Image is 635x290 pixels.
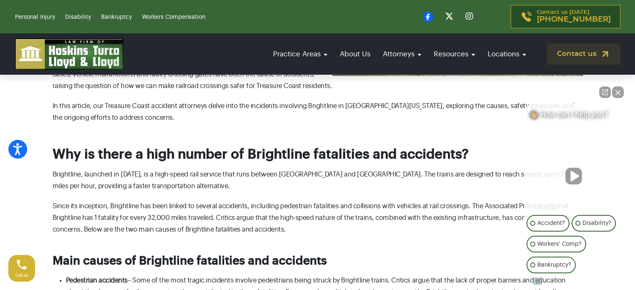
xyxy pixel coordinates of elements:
a: Contact us [DATE][PHONE_NUMBER] [511,5,620,28]
img: logo [15,38,124,70]
a: Attorneys [379,42,425,66]
a: Disability [65,14,91,20]
button: Close Intaker Chat Widget [612,86,624,98]
p: Contact us [DATE] [537,10,611,24]
p: Disability? [582,218,611,228]
h3: Main causes of Brightline fatalities and accidents [53,254,583,268]
a: Practice Areas [269,42,331,66]
p: Since its inception, Brightline has been linked to several accidents, including pedestrian fatali... [53,200,583,235]
p: In this article, our Treasure Coast accident attorneys delve into the incidents involving Brightl... [53,100,583,124]
a: Contact us [547,43,620,65]
p: Accident? [537,218,565,228]
div: 👋🏼 How can I help you? [524,110,622,123]
a: Open direct chat [599,86,611,98]
span: Call us [15,273,28,277]
strong: Pedestrian accidents [66,277,128,284]
span: [PHONE_NUMBER] [537,15,611,24]
p: Brightline, launched in [DATE], is a high-speed rail service that runs between [GEOGRAPHIC_DATA] ... [53,169,583,192]
a: Bankruptcy [101,14,132,20]
a: Resources [430,42,479,66]
a: About Us [336,42,374,66]
p: Bankruptcy? [537,260,571,270]
a: Open intaker chat [533,277,542,285]
button: Unmute video [565,168,582,184]
a: Locations [483,42,530,66]
a: Personal Injury [15,14,55,20]
h2: Why is there a high number of Brightline fatalities and accidents? [53,146,583,162]
p: Workers' Comp? [537,239,582,249]
a: Workers Compensation [142,14,205,20]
